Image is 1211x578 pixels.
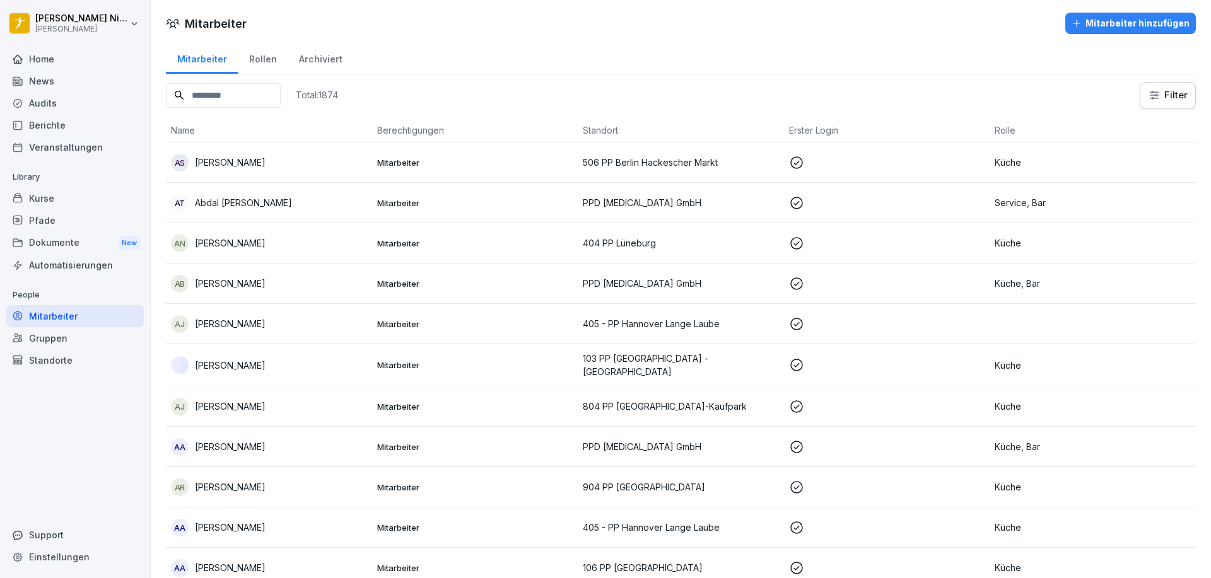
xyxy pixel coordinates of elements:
[990,118,1196,142] th: Rolle
[195,156,266,169] p: [PERSON_NAME]
[6,327,144,349] a: Gruppen
[6,231,144,255] a: DokumenteNew
[995,196,1191,209] p: Service, Bar
[171,154,189,171] div: AS
[6,136,144,158] a: Veranstaltungen
[583,156,779,169] p: 506 PP Berlin Hackescher Markt
[296,89,338,101] p: Total: 1874
[583,440,779,453] p: PPD [MEDICAL_DATA] GmbH
[583,561,779,574] p: 106 PP [GEOGRAPHIC_DATA]
[35,25,127,33] p: [PERSON_NAME]
[1072,16,1190,30] div: Mitarbeiter hinzufügen
[6,187,144,209] a: Kurse
[195,277,266,290] p: [PERSON_NAME]
[583,400,779,413] p: 804 PP [GEOGRAPHIC_DATA]-Kaufpark
[195,236,266,250] p: [PERSON_NAME]
[6,546,144,568] a: Einstellungen
[995,400,1191,413] p: Küche
[6,254,144,276] a: Automatisierungen
[583,480,779,494] p: 904 PP [GEOGRAPHIC_DATA]
[6,285,144,305] p: People
[185,15,247,32] h1: Mitarbeiter
[1065,13,1196,34] button: Mitarbeiter hinzufügen
[1140,83,1195,108] button: Filter
[377,157,573,168] p: Mitarbeiter
[6,349,144,371] a: Standorte
[995,480,1191,494] p: Küche
[377,238,573,249] p: Mitarbeiter
[377,318,573,330] p: Mitarbeiter
[377,522,573,533] p: Mitarbeiter
[377,482,573,493] p: Mitarbeiter
[195,400,266,413] p: [PERSON_NAME]
[171,478,189,496] div: AR
[6,92,144,114] a: Audits
[195,521,266,534] p: [PERSON_NAME]
[372,118,578,142] th: Berechtigungen
[377,359,573,371] p: Mitarbeiter
[171,438,189,456] div: AA
[195,196,292,209] p: Abdal [PERSON_NAME]
[171,275,189,292] div: AB
[238,42,288,74] a: Rollen
[995,156,1191,169] p: Küche
[377,197,573,209] p: Mitarbeiter
[166,118,372,142] th: Name
[35,13,127,24] p: [PERSON_NAME] Nindel
[171,559,189,577] div: AA
[6,70,144,92] a: News
[995,277,1191,290] p: Küche, Bar
[583,317,779,330] p: 405 - PP Hannover Lange Laube
[171,398,189,415] div: AJ
[578,118,784,142] th: Standort
[195,440,266,453] p: [PERSON_NAME]
[171,194,189,212] div: AT
[995,359,1191,372] p: Küche
[1148,89,1188,101] div: Filter
[583,521,779,534] p: 405 - PP Hannover Lange Laube
[6,167,144,187] p: Library
[195,359,266,372] p: [PERSON_NAME]
[377,441,573,453] p: Mitarbeiter
[377,278,573,289] p: Mitarbeiter
[995,440,1191,453] p: Küche, Bar
[6,209,144,231] a: Pfade
[288,42,353,74] a: Archiviert
[195,317,266,330] p: [PERSON_NAME]
[6,524,144,546] div: Support
[995,561,1191,574] p: Küche
[583,352,779,378] p: 103 PP [GEOGRAPHIC_DATA] - [GEOGRAPHIC_DATA]
[583,196,779,209] p: PPD [MEDICAL_DATA] GmbH
[377,401,573,412] p: Mitarbeiter
[784,118,990,142] th: Erster Login
[119,236,140,250] div: New
[995,236,1191,250] p: Küche
[6,114,144,136] a: Berichte
[171,234,189,252] div: AN
[195,480,266,494] p: [PERSON_NAME]
[6,305,144,327] a: Mitarbeiter
[171,315,189,333] div: AJ
[195,561,266,574] p: [PERSON_NAME]
[583,277,779,290] p: PPD [MEDICAL_DATA] GmbH
[166,42,238,74] a: Mitarbeiter
[6,48,144,70] a: Home
[171,519,189,536] div: AA
[583,236,779,250] p: 404 PP Lüneburg
[995,521,1191,534] p: Küche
